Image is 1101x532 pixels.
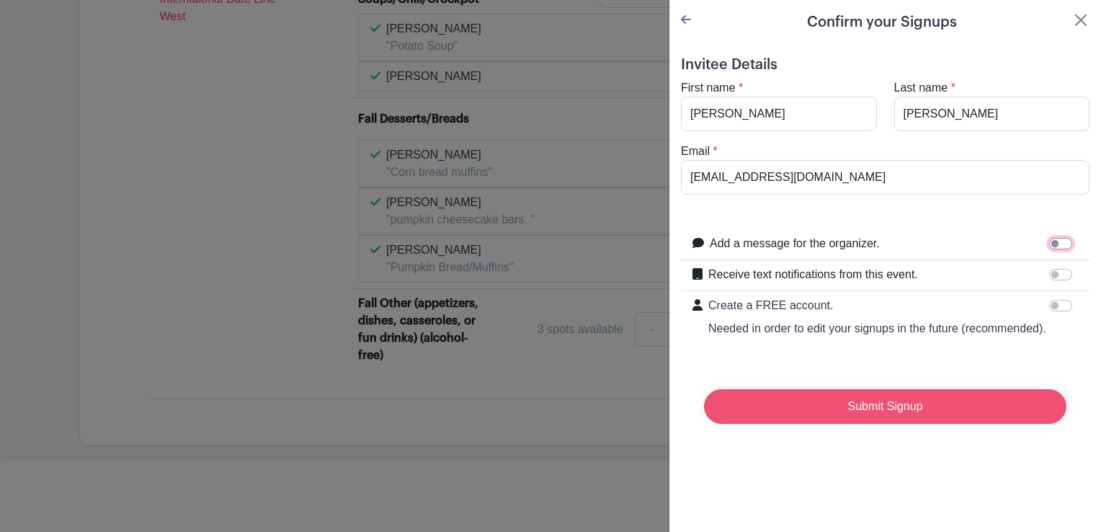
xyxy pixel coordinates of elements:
[1072,12,1089,29] button: Close
[704,389,1066,424] input: Submit Signup
[708,297,1046,314] p: Create a FREE account.
[681,143,710,160] label: Email
[681,56,1089,74] h5: Invitee Details
[708,320,1046,337] p: Needed in order to edit your signups in the future (recommended).
[807,12,957,33] h5: Confirm your Signups
[708,266,918,283] label: Receive text notifications from this event.
[710,235,880,252] label: Add a message for the organizer.
[681,79,736,97] label: First name
[894,79,948,97] label: Last name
